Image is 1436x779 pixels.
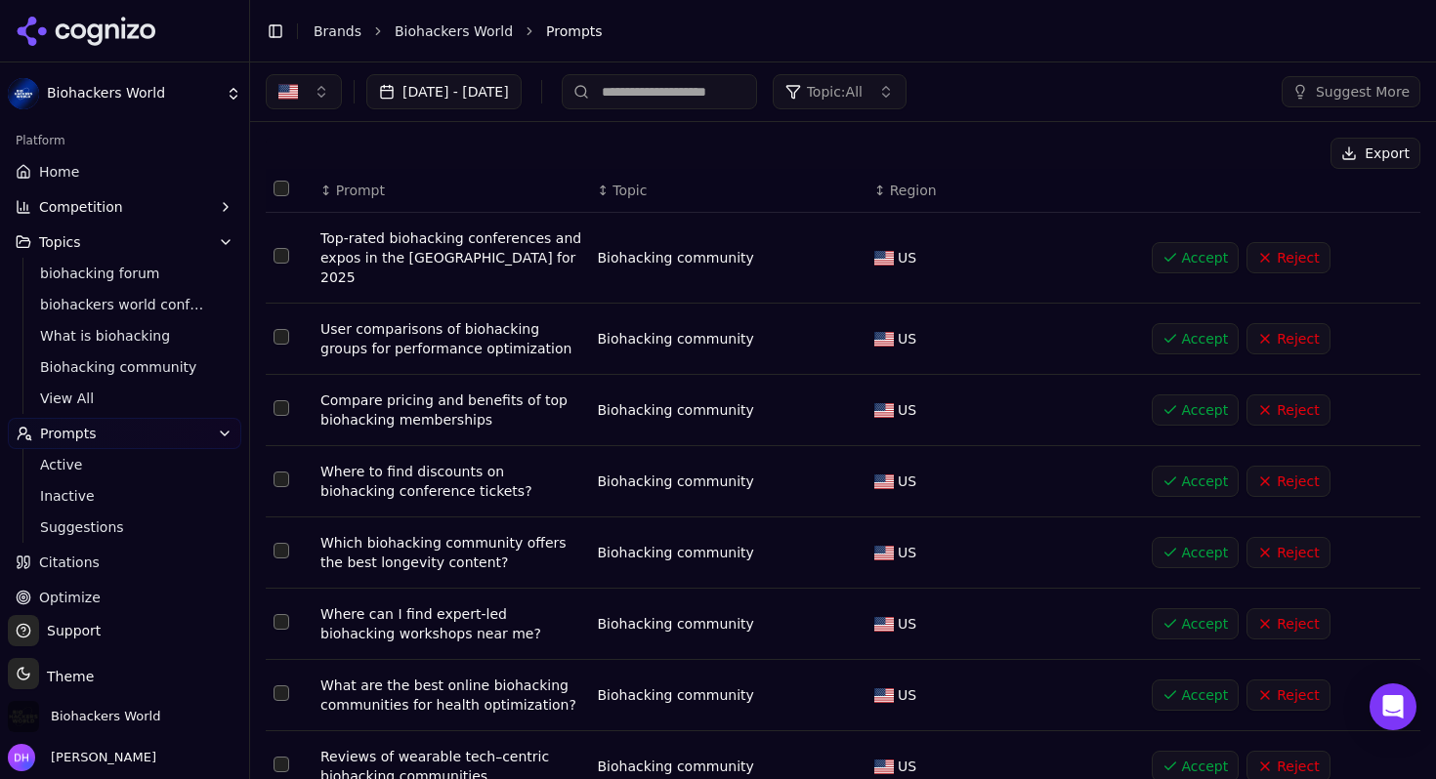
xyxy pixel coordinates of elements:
span: US [898,614,916,634]
button: Accept [1152,394,1240,426]
div: Compare pricing and benefits of top biohacking memberships [320,390,582,430]
th: Region [866,169,1144,213]
a: biohacking forum [32,260,218,287]
span: Biohackers World [47,85,218,102]
button: Select row 1 [274,248,289,264]
img: US flag [874,474,894,489]
a: Biohackers World [395,21,513,41]
a: Citations [8,547,241,578]
button: Reject [1246,242,1330,273]
span: US [898,329,916,348]
span: What is biohacking [40,326,210,346]
a: Suggestions [32,513,218,541]
span: Optimize [39,588,101,607]
div: Biohacking community [598,329,860,348]
span: US [898,685,916,705]
button: Open user button [8,744,156,771]
button: Select row 4 [274,471,289,487]
img: US flag [874,688,894,703]
span: Theme [39,669,94,684]
button: Select row 8 [274,757,289,772]
span: View All [40,389,210,408]
button: Select row 2 [274,329,289,345]
span: Topic [612,181,647,200]
img: United States [278,82,298,102]
button: Suggest More [1282,76,1420,107]
img: Dmytro Horbyk [8,744,35,771]
span: biohackers world conference [40,295,210,314]
div: What are the best online biohacking communities for health optimization? [320,676,582,715]
button: Reject [1246,537,1330,568]
span: Inactive [40,486,210,506]
a: What is biohacking [32,322,218,349]
button: Reject [1246,608,1330,639]
th: Prompt [313,169,590,213]
div: Biohacking community [598,757,860,776]
button: Topics [8,226,241,258]
button: Accept [1152,537,1240,568]
button: Select all rows [274,181,289,196]
div: Top-rated biohacking conferences and expos in the [GEOGRAPHIC_DATA] for 2025 [320,228,582,287]
span: Topics [39,232,81,252]
span: Biohackers World [51,708,160,725]
div: Biohacking community [598,471,860,491]
a: Optimize [8,582,241,613]
img: US flag [874,546,894,560]
button: Reject [1246,323,1330,354]
span: biohacking forum [40,264,210,283]
button: Open organization switcher [8,701,160,732]
span: US [898,757,916,776]
div: ↕Prompt [320,181,582,200]
span: US [898,400,916,420]
span: Home [39,162,79,182]
img: US flag [874,332,894,347]
div: Platform [8,125,241,156]
button: Competition [8,191,241,223]
div: Which biohacking community offers the best longevity content? [320,533,582,572]
a: Inactive [32,482,218,510]
span: US [898,543,916,562]
button: Accept [1152,323,1240,354]
div: Biohacking community [598,685,860,705]
div: ↕Region [874,181,1136,200]
a: Biohacking community [32,353,218,381]
span: Suggestions [40,517,210,537]
div: Open Intercom Messenger [1370,683,1416,730]
img: US flag [874,759,894,774]
button: Reject [1246,679,1330,711]
img: US flag [874,617,894,632]
span: Biohacking community [40,357,210,377]
span: Prompt [336,181,385,200]
span: Active [40,455,210,474]
div: Biohacking community [598,400,860,420]
button: Accept [1152,679,1240,711]
span: US [898,471,916,491]
span: Competition [39,197,123,217]
a: View All [32,385,218,412]
span: Prompts [546,21,603,41]
img: Biohackers World [8,701,39,732]
a: Home [8,156,241,187]
img: US flag [874,251,894,266]
span: US [898,248,916,267]
span: Prompts [40,424,97,443]
button: Select row 3 [274,400,289,416]
span: Support [39,621,101,640]
button: Select row 7 [274,685,289,701]
div: Biohacking community [598,614,860,634]
span: Topic: All [807,82,863,102]
div: Biohacking community [598,248,860,267]
span: Region [890,181,937,200]
div: ↕Topic [598,181,860,200]
button: Select row 5 [274,543,289,558]
nav: breadcrumb [314,21,1381,41]
button: [DATE] - [DATE] [366,74,522,109]
div: User comparisons of biohacking groups for performance optimization [320,319,582,358]
div: Biohacking community [598,543,860,562]
button: Reject [1246,466,1330,497]
img: Biohackers World [8,78,39,109]
div: Where to find discounts on biohacking conference tickets? [320,462,582,501]
button: Export [1330,138,1420,169]
a: Active [32,451,218,478]
th: Topic [590,169,867,213]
